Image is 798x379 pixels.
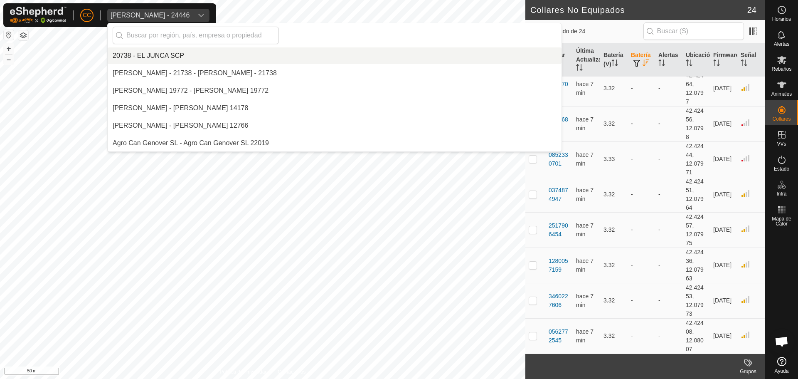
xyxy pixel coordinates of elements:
[83,11,91,20] span: CC
[710,106,737,141] td: [DATE]
[741,118,751,128] img: Intensidad de Señal
[628,71,655,106] td: -
[108,135,562,151] li: Agro Can Genover SL 22019
[710,212,737,248] td: [DATE]
[772,17,791,22] span: Horarios
[628,141,655,177] td: -
[576,187,594,202] span: 8 oct 2025, 16:34
[741,224,751,234] img: Intensidad de Señal
[710,283,737,318] td: [DATE]
[741,153,751,163] img: Intensidad de Señal
[576,65,583,72] p-sorticon: Activar para ordenar
[108,100,562,116] li: Adelina Garcia Garcia 14178
[4,54,14,64] button: –
[600,212,628,248] td: 3.32
[741,61,747,67] p-sorticon: Activar para ordenar
[108,47,562,64] li: EL JUNCA SCP
[220,368,268,376] a: Política de Privacidad
[710,43,737,77] th: Firmware
[4,30,14,40] button: Restablecer Mapa
[4,44,14,54] button: +
[775,369,789,374] span: Ayuda
[682,71,710,106] td: 42.42464, 12.0797
[600,141,628,177] td: 3.33
[731,368,765,375] div: Grupos
[107,9,193,22] span: Riccardo Primi - 24446
[710,318,737,354] td: [DATE]
[549,292,569,310] div: 3460227606
[655,177,682,212] td: -
[113,86,268,96] div: [PERSON_NAME] 19772 - [PERSON_NAME] 19772
[767,216,796,226] span: Mapa de Calor
[113,68,277,78] div: [PERSON_NAME] - 21738 - [PERSON_NAME] - 21738
[682,283,710,318] td: 42.42453, 12.07973
[765,354,798,377] a: Ayuda
[710,248,737,283] td: [DATE]
[576,81,594,96] span: 8 oct 2025, 16:34
[710,141,737,177] td: [DATE]
[643,22,744,40] input: Buscar (S)
[193,9,209,22] div: dropdown trigger
[600,177,628,212] td: 3.32
[774,42,789,47] span: Alertas
[113,103,248,113] div: [PERSON_NAME] - [PERSON_NAME] 14178
[772,116,791,121] span: Collares
[741,259,751,269] img: Intensidad de Señal
[771,67,791,72] span: Rebaños
[113,51,184,61] div: 20738 - EL JUNCA SCP
[530,27,643,36] span: 0 seleccionado de 24
[600,43,628,77] th: Batería (V)
[611,61,618,67] p-sorticon: Activar para ordenar
[741,82,751,92] img: Intensidad de Señal
[682,177,710,212] td: 42.42451, 12.07964
[741,330,751,340] img: Intensidad de Señal
[10,7,66,24] img: Logo Gallagher
[682,212,710,248] td: 42.42457, 12.07975
[713,61,720,67] p-sorticon: Activar para ordenar
[710,177,737,212] td: [DATE]
[576,116,594,131] span: 8 oct 2025, 16:34
[111,12,190,19] div: [PERSON_NAME] - 24446
[682,141,710,177] td: 42.42444, 12.07971
[686,61,692,67] p-sorticon: Activar para ordenar
[771,92,792,97] span: Animales
[549,151,569,168] div: 0852330701
[776,191,786,196] span: Infra
[682,43,710,77] th: Ubicación
[576,258,594,273] span: 8 oct 2025, 16:34
[710,71,737,106] td: [DATE]
[278,368,305,376] a: Contáctenos
[113,138,269,148] div: Agro Can Genover SL - Agro Can Genover SL 22019
[600,71,628,106] td: 3.32
[576,328,594,344] span: 8 oct 2025, 16:34
[576,222,594,238] span: 8 oct 2025, 16:34
[655,318,682,354] td: -
[549,221,569,239] div: 2517906454
[643,61,649,67] p-sorticon: Activar para ordenar
[774,166,789,171] span: Estado
[777,141,786,146] span: VVs
[741,188,751,198] img: Intensidad de Señal
[628,318,655,354] td: -
[655,248,682,283] td: -
[628,212,655,248] td: -
[655,212,682,248] td: -
[655,43,682,77] th: Alertas
[576,151,594,167] span: 8 oct 2025, 16:34
[655,283,682,318] td: -
[682,106,710,141] td: 42.42456, 12.0798
[628,106,655,141] td: -
[655,141,682,177] td: -
[530,5,747,15] h2: Collares No Equipados
[655,71,682,106] td: -
[108,82,562,99] li: Abel Lopez Crespo 19772
[628,177,655,212] td: -
[573,43,600,77] th: Última Actualización
[113,121,248,131] div: [PERSON_NAME] - [PERSON_NAME] 12766
[600,248,628,283] td: 3.32
[682,318,710,354] td: 42.42408, 12.08007
[18,30,28,40] button: Capas del Mapa
[628,248,655,283] td: -
[549,186,569,203] div: 0374874947
[741,295,751,305] img: Intensidad de Señal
